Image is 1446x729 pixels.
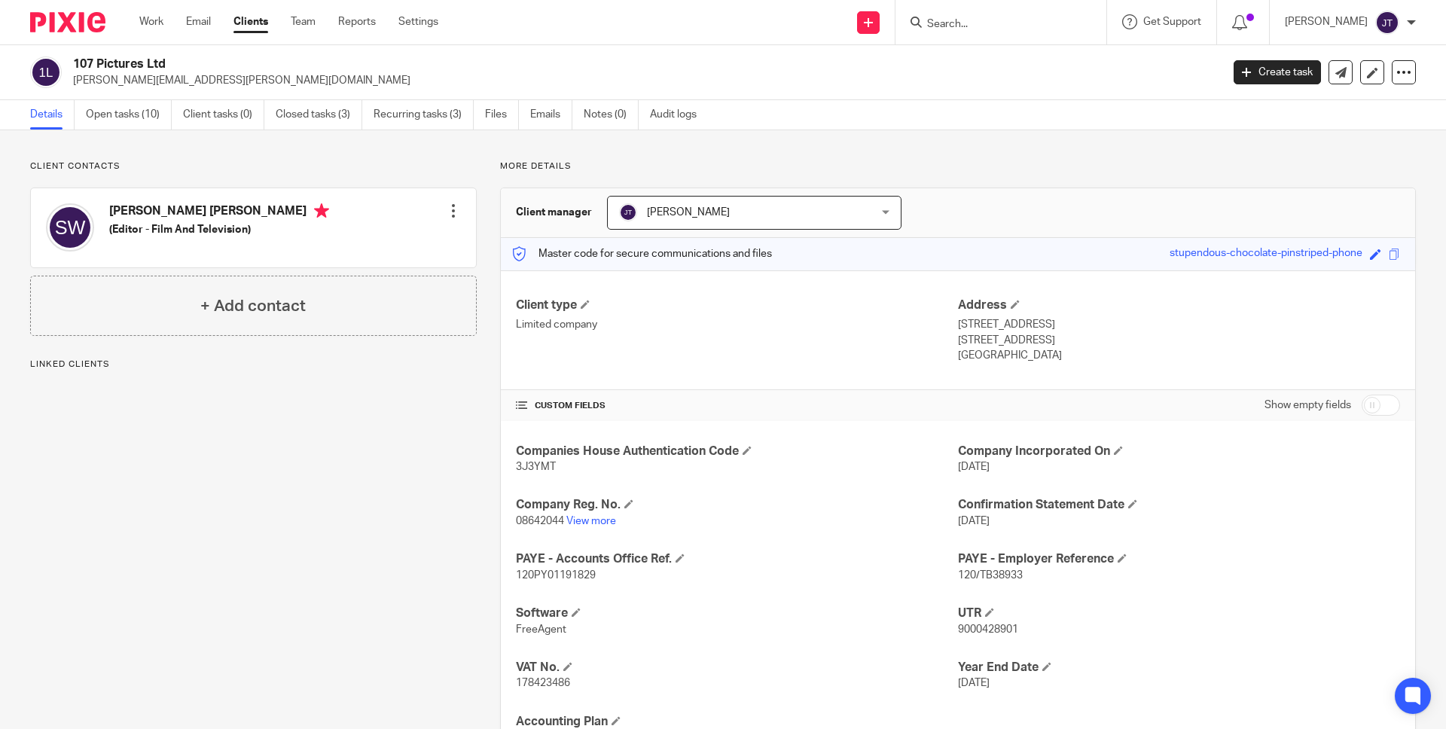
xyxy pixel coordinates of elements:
[86,100,172,130] a: Open tasks (10)
[1143,17,1201,27] span: Get Support
[1234,60,1321,84] a: Create task
[958,605,1400,621] h4: UTR
[1264,398,1351,413] label: Show empty fields
[958,516,990,526] span: [DATE]
[1170,246,1362,263] div: stupendous-chocolate-pinstriped-phone
[647,207,730,218] span: [PERSON_NAME]
[516,570,596,581] span: 120PY01191829
[398,14,438,29] a: Settings
[314,203,329,218] i: Primary
[30,100,75,130] a: Details
[516,462,556,472] span: 3J3YMT
[958,551,1400,567] h4: PAYE - Employer Reference
[958,348,1400,363] p: [GEOGRAPHIC_DATA]
[516,516,564,526] span: 08642044
[139,14,163,29] a: Work
[46,203,94,252] img: svg%3E
[516,444,958,459] h4: Companies House Authentication Code
[183,100,264,130] a: Client tasks (0)
[73,56,984,72] h2: 107 Pictures Ltd
[338,14,376,29] a: Reports
[1375,11,1399,35] img: svg%3E
[516,624,566,635] span: FreeAgent
[958,462,990,472] span: [DATE]
[958,297,1400,313] h4: Address
[30,358,477,371] p: Linked clients
[500,160,1416,172] p: More details
[200,294,306,318] h4: + Add contact
[619,203,637,221] img: svg%3E
[958,444,1400,459] h4: Company Incorporated On
[233,14,268,29] a: Clients
[516,678,570,688] span: 178423486
[512,246,772,261] p: Master code for secure communications and files
[30,56,62,88] img: svg%3E
[73,73,1211,88] p: [PERSON_NAME][EMAIL_ADDRESS][PERSON_NAME][DOMAIN_NAME]
[30,160,477,172] p: Client contacts
[516,297,958,313] h4: Client type
[958,678,990,688] span: [DATE]
[516,205,592,220] h3: Client manager
[1285,14,1368,29] p: [PERSON_NAME]
[926,18,1061,32] input: Search
[584,100,639,130] a: Notes (0)
[516,317,958,332] p: Limited company
[516,400,958,412] h4: CUSTOM FIELDS
[485,100,519,130] a: Files
[516,497,958,513] h4: Company Reg. No.
[516,660,958,676] h4: VAT No.
[291,14,316,29] a: Team
[186,14,211,29] a: Email
[958,660,1400,676] h4: Year End Date
[650,100,708,130] a: Audit logs
[109,203,329,222] h4: [PERSON_NAME] [PERSON_NAME]
[958,624,1018,635] span: 9000428901
[958,333,1400,348] p: [STREET_ADDRESS]
[374,100,474,130] a: Recurring tasks (3)
[109,222,329,237] h5: (Editor - Film And Television)
[566,516,616,526] a: View more
[276,100,362,130] a: Closed tasks (3)
[958,570,1023,581] span: 120/TB38933
[516,605,958,621] h4: Software
[530,100,572,130] a: Emails
[958,317,1400,332] p: [STREET_ADDRESS]
[30,12,105,32] img: Pixie
[516,551,958,567] h4: PAYE - Accounts Office Ref.
[958,497,1400,513] h4: Confirmation Statement Date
